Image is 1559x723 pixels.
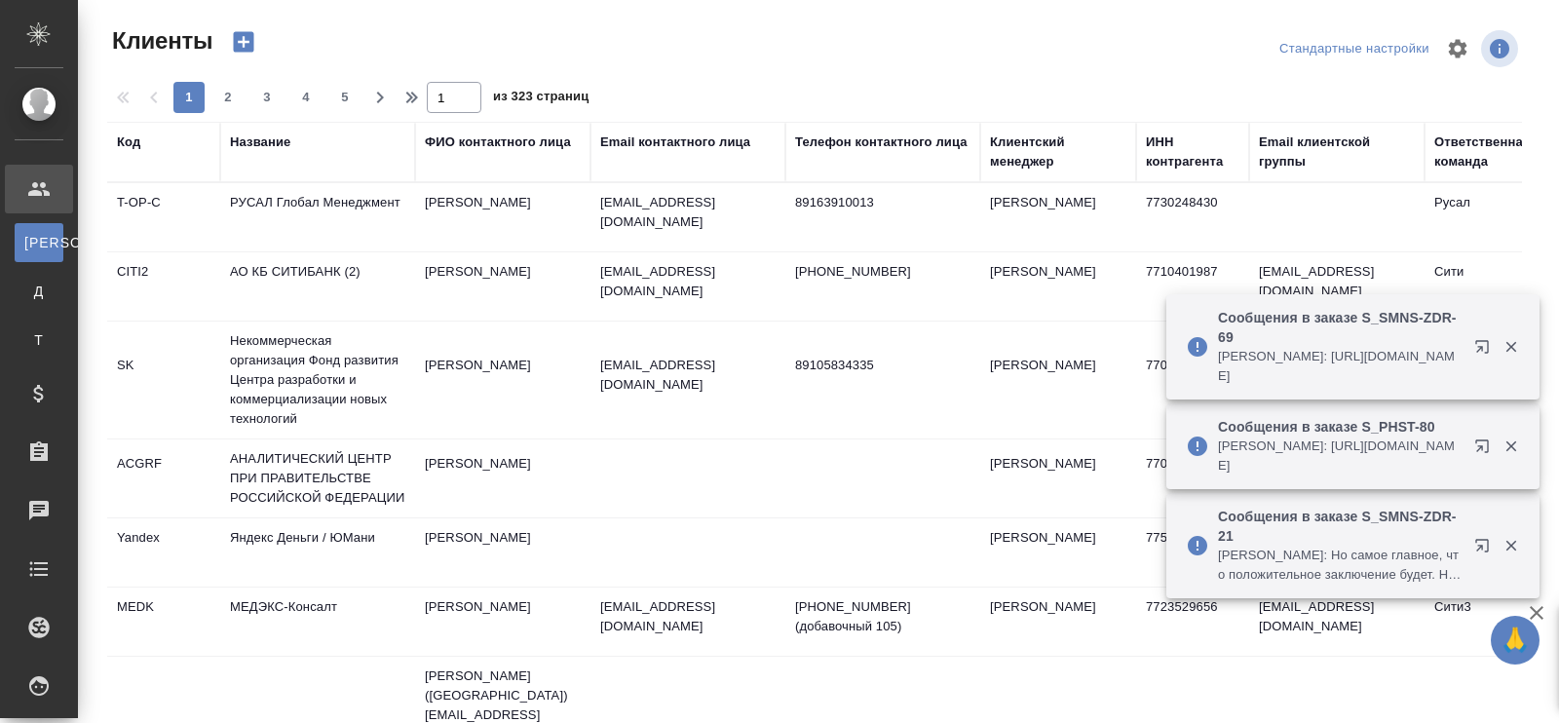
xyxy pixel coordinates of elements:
div: Email клиентской группы [1259,133,1415,171]
button: Закрыть [1491,338,1531,356]
a: Т [15,321,63,360]
p: Сообщения в заказе S_SMNS-ZDR-69 [1218,308,1462,347]
p: [EMAIL_ADDRESS][DOMAIN_NAME] [600,193,776,232]
p: Сообщения в заказе S_PHST-80 [1218,417,1462,437]
td: [PERSON_NAME] [415,252,590,321]
p: Сообщения в заказе S_SMNS-ZDR-21 [1218,507,1462,546]
td: [EMAIL_ADDRESS][DOMAIN_NAME] [1249,252,1425,321]
td: SK [107,346,220,414]
span: 2 [212,88,244,107]
button: Создать [220,25,267,58]
td: РУСАЛ Глобал Менеджмент [220,183,415,251]
button: Закрыть [1491,438,1531,455]
div: Email контактного лица [600,133,750,152]
td: [PERSON_NAME] [980,444,1136,513]
button: Закрыть [1491,537,1531,554]
button: 2 [212,82,244,113]
td: 7723529656 [1136,588,1249,656]
td: [PERSON_NAME] [980,346,1136,414]
span: Посмотреть информацию [1481,30,1522,67]
div: Телефон контактного лица [795,133,968,152]
p: [PERSON_NAME]: [URL][DOMAIN_NAME] [1218,347,1462,386]
span: Д [24,282,54,301]
td: АНАЛИТИЧЕСКИЙ ЦЕНТР ПРИ ПРАВИТЕЛЬСТВЕ РОССИЙСКОЙ ФЕДЕРАЦИИ [220,439,415,517]
td: [PERSON_NAME] [415,346,590,414]
span: Настроить таблицу [1434,25,1481,72]
button: 3 [251,82,283,113]
td: Яндекс Деньги / ЮМани [220,518,415,587]
span: 5 [329,88,361,107]
div: split button [1274,34,1434,64]
td: 7710401987 [1136,252,1249,321]
p: [PERSON_NAME]: Но самое главное, что положительное заключение будет. Надеюсь, все так [1218,546,1462,585]
div: Код [117,133,140,152]
td: [PERSON_NAME] [415,444,590,513]
span: из 323 страниц [493,85,589,113]
td: 7750005725 [1136,518,1249,587]
td: [PERSON_NAME] [980,588,1136,656]
td: [PERSON_NAME] [980,183,1136,251]
td: АО КБ СИТИБАНК (2) [220,252,415,321]
td: Yandex [107,518,220,587]
div: Название [230,133,290,152]
a: [PERSON_NAME] [15,223,63,262]
span: Т [24,330,54,350]
button: Открыть в новой вкладке [1463,526,1509,573]
div: ИНН контрагента [1146,133,1239,171]
td: T-OP-C [107,183,220,251]
p: 89163910013 [795,193,970,212]
button: 5 [329,82,361,113]
p: [EMAIL_ADDRESS][DOMAIN_NAME] [600,597,776,636]
p: [EMAIL_ADDRESS][DOMAIN_NAME] [600,262,776,301]
td: 7730248430 [1136,183,1249,251]
button: 4 [290,82,322,113]
span: [PERSON_NAME] [24,233,54,252]
td: [PERSON_NAME] [980,252,1136,321]
a: Д [15,272,63,311]
span: Клиенты [107,25,212,57]
button: Открыть в новой вкладке [1463,427,1509,474]
p: [PHONE_NUMBER] (добавочный 105) [795,597,970,636]
span: 3 [251,88,283,107]
p: [EMAIL_ADDRESS][DOMAIN_NAME] [600,356,776,395]
div: Клиентский менеджер [990,133,1126,171]
td: 7701058410 [1136,346,1249,414]
p: 89105834335 [795,356,970,375]
td: [PERSON_NAME] [415,518,590,587]
td: MEDK [107,588,220,656]
td: [PERSON_NAME] [980,518,1136,587]
p: [PHONE_NUMBER] [795,262,970,282]
td: [PERSON_NAME] [415,183,590,251]
td: МЕДЭКС-Консалт [220,588,415,656]
td: 7708244720 [1136,444,1249,513]
p: [PERSON_NAME]: [URL][DOMAIN_NAME] [1218,437,1462,476]
span: 4 [290,88,322,107]
div: ФИО контактного лица [425,133,571,152]
td: Некоммерческая организация Фонд развития Центра разработки и коммерциализации новых технологий [220,322,415,438]
td: CITI2 [107,252,220,321]
td: [PERSON_NAME] [415,588,590,656]
td: ACGRF [107,444,220,513]
button: Открыть в новой вкладке [1463,327,1509,374]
